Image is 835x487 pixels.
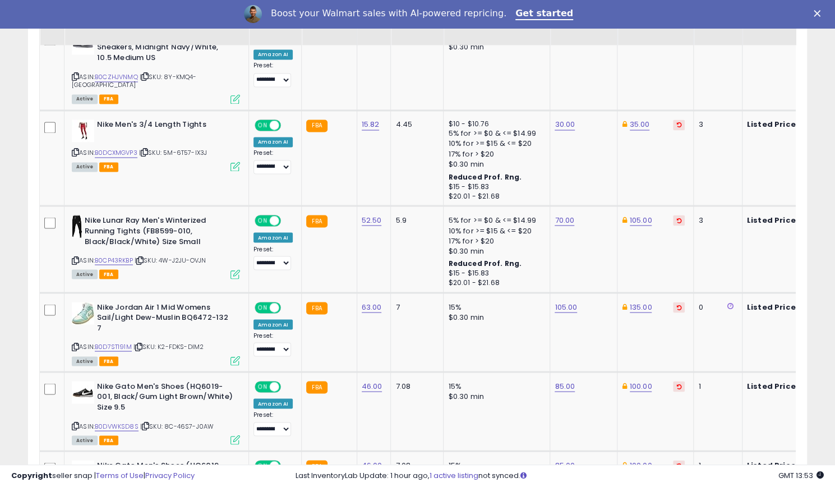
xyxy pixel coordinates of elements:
a: B0CP43RKBP [95,255,133,265]
div: 3 [698,215,733,225]
span: ON [256,120,270,130]
img: 41CnjRxzjYL._SL40_.jpg [72,302,94,324]
b: Listed Price: [747,119,798,130]
b: Nike Men's 3/4 Length Tights [97,120,233,133]
div: 5.9 [395,215,435,225]
span: All listings currently available for purchase on Amazon [72,94,98,104]
span: OFF [279,382,297,392]
div: Amazon AI [253,319,293,329]
div: seller snap | | [11,471,195,481]
div: 0 [698,302,733,312]
a: 105.00 [555,301,577,313]
a: B0DCXMGVP3 [95,148,137,158]
b: Nike Men's [PERSON_NAME] Sneakers, Midnight Navy/White, 10.5 Medium US [97,32,233,66]
div: 4.45 [395,120,435,130]
div: 10% for >= $15 & <= $20 [448,226,541,236]
span: OFF [279,216,297,226]
a: Get started [515,8,573,20]
div: Preset: [253,62,293,87]
b: Listed Price: [747,301,798,312]
b: Reduced Prof. Rng. [448,172,522,181]
a: Privacy Policy [145,470,195,481]
a: 105.00 [630,214,652,226]
div: Preset: [253,411,293,436]
div: ASIN: [72,120,240,171]
div: Close [814,10,825,17]
span: All listings currently available for purchase on Amazon [72,435,98,445]
div: 17% for > $20 [448,149,541,159]
div: Preset: [253,149,293,174]
div: 15% [448,302,541,312]
div: 15% [448,381,541,391]
span: ON [256,382,270,392]
span: All listings currently available for purchase on Amazon [72,356,98,366]
span: | SKU: K2-FDKS-DIM2 [133,342,204,351]
div: $0.30 min [448,391,541,401]
div: 5% for >= $0 & <= $14.99 [448,128,541,139]
div: Preset: [253,245,293,270]
b: Nike Gato Men's Shoes (HQ6019-001, Black/Gum Light Brown/White) Size 9.5 [97,381,233,415]
div: 3 [698,120,733,130]
div: $20.01 - $21.68 [448,278,541,287]
span: | SKU: 5M-6T57-IX3J [139,148,207,157]
small: FBA [306,120,327,132]
div: ASIN: [72,302,240,364]
div: ASIN: [72,215,240,277]
a: Terms of Use [96,470,144,481]
div: 1 [698,381,733,391]
img: Profile image for Adrian [244,5,262,23]
span: | SKU: 8C-46S7-J0AW [140,421,214,430]
b: Reduced Prof. Rng. [448,258,522,268]
b: Listed Price: [747,214,798,225]
span: | SKU: 4W-J2JU-OVJN [135,255,206,264]
a: B0CZHJVNMQ [95,72,138,82]
div: $0.30 min [448,246,541,256]
div: Last InventoryLab Update: 1 hour ago, not synced. [296,471,824,481]
span: FBA [99,269,118,279]
small: FBA [306,215,327,227]
a: 30.00 [555,119,575,130]
img: 31du9wYZP3L._SL40_.jpg [72,120,94,142]
a: 70.00 [555,214,574,226]
div: Preset: [253,332,293,357]
span: All listings currently available for purchase on Amazon [72,162,98,172]
div: Amazon AI [253,232,293,242]
a: 46.00 [362,380,382,392]
div: $15 - $15.83 [448,268,541,278]
a: 100.00 [630,380,652,392]
b: Nike Jordan Air 1 Mid Womens Sail/Light Dew-Muslin BQ6472-132 7 [97,302,233,336]
a: B0DVWKSD8S [95,421,139,431]
a: 85.00 [555,380,575,392]
div: $20.01 - $21.68 [448,191,541,201]
a: 1 active listing [430,470,478,481]
a: B0D7ST191M [95,342,132,351]
b: Listed Price: [747,380,798,391]
span: FBA [99,356,118,366]
div: Amazon AI [253,49,293,59]
b: Nike Lunar Ray Men's Winterized Running Tights (FB8599-010, Black/Black/White) Size Small [85,215,221,249]
a: 35.00 [630,119,650,130]
span: 2025-08-18 13:53 GMT [778,470,824,481]
span: ON [256,216,270,226]
div: 17% for > $20 [448,236,541,246]
div: Amazon AI [253,398,293,408]
div: 5% for >= $0 & <= $14.99 [448,215,541,225]
div: $0.30 min [448,159,541,169]
a: 63.00 [362,301,382,313]
span: FBA [99,94,118,104]
span: FBA [99,162,118,172]
a: 15.82 [362,119,380,130]
div: $15 - $15.83 [448,182,541,191]
div: Amazon AI [253,137,293,147]
div: ASIN: [72,381,240,443]
span: OFF [279,120,297,130]
div: $0.30 min [448,312,541,322]
small: FBA [306,381,327,393]
div: 10% for >= $15 & <= $20 [448,139,541,149]
div: 7 [395,302,435,312]
a: 135.00 [630,301,652,313]
span: FBA [99,435,118,445]
strong: Copyright [11,470,52,481]
div: $0.30 min [448,42,541,52]
span: OFF [279,302,297,312]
